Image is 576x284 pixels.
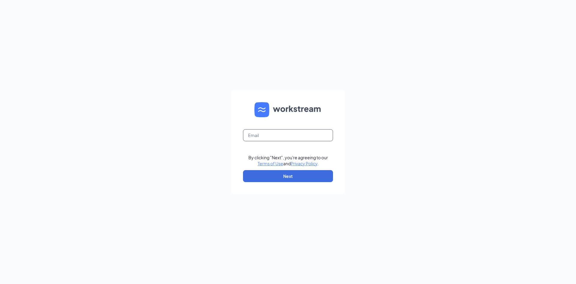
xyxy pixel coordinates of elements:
[258,161,283,166] a: Terms of Use
[254,102,322,117] img: WS logo and Workstream text
[243,129,333,141] input: Email
[291,161,317,166] a: Privacy Policy
[243,170,333,182] button: Next
[248,154,328,166] div: By clicking "Next", you're agreeing to our and .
